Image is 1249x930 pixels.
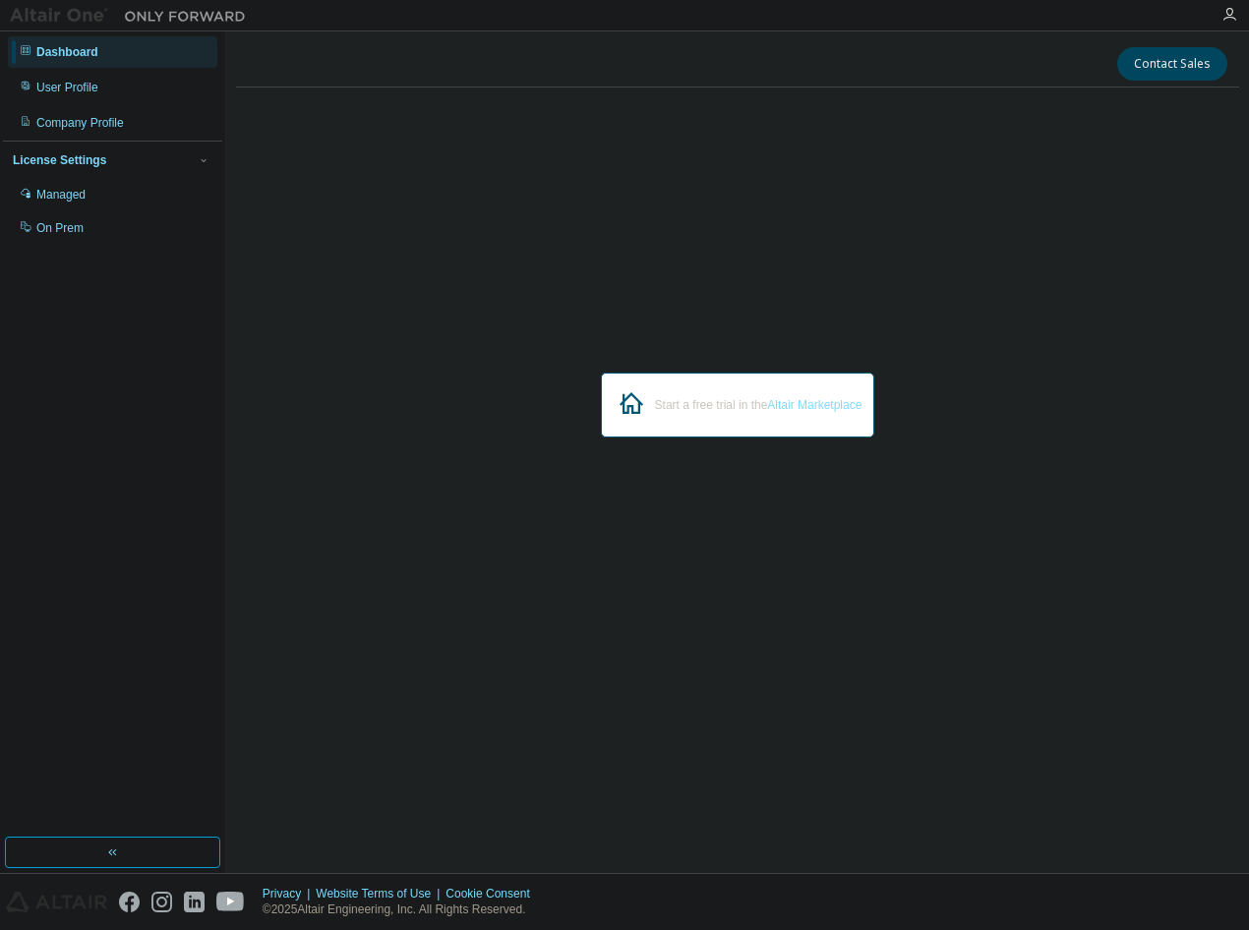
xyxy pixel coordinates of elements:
[655,397,862,413] div: Start a free trial in the
[119,892,140,912] img: facebook.svg
[36,44,98,60] div: Dashboard
[1117,47,1227,81] button: Contact Sales
[36,220,84,236] div: On Prem
[446,886,541,901] div: Cookie Consent
[184,892,205,912] img: linkedin.svg
[36,187,86,203] div: Managed
[6,892,107,912] img: altair_logo.svg
[216,892,245,912] img: youtube.svg
[767,398,862,412] a: Altair Marketplace
[36,80,98,95] div: User Profile
[13,152,106,168] div: License Settings
[316,886,446,901] div: Website Terms of Use
[263,886,316,901] div: Privacy
[36,115,124,131] div: Company Profile
[263,901,542,918] p: © 2025 Altair Engineering, Inc. All Rights Reserved.
[151,892,172,912] img: instagram.svg
[10,6,256,26] img: Altair One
